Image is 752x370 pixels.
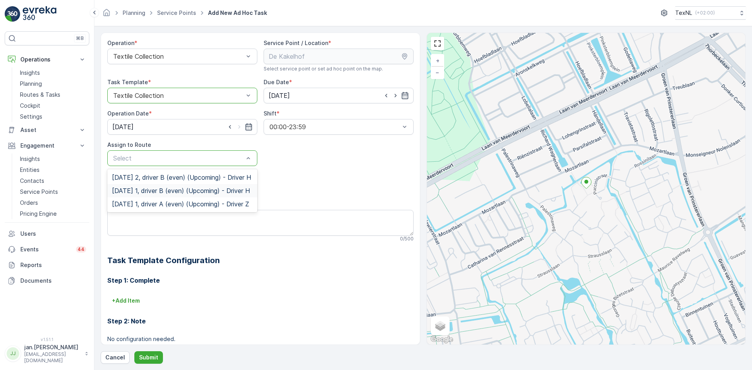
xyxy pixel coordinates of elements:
span: + [436,57,439,64]
p: Reports [20,261,86,269]
p: jan.[PERSON_NAME] [24,343,81,351]
p: Operations [20,56,74,63]
a: Planning [17,78,89,89]
a: Layers [432,317,449,334]
p: Documents [20,277,86,285]
a: Homepage [102,11,111,18]
a: View Fullscreen [432,38,443,49]
a: Service Points [17,186,89,197]
p: ( +02:00 ) [695,10,715,16]
a: Orders [17,197,89,208]
p: Contacts [20,177,44,185]
a: Settings [17,111,89,122]
button: JJjan.[PERSON_NAME][EMAIL_ADDRESS][DOMAIN_NAME] [5,343,89,364]
a: Documents [5,273,89,289]
label: Assign to Route [107,141,151,148]
button: +Add Item [107,294,145,307]
p: TexNL [675,9,692,17]
label: Operation [107,40,134,46]
p: ⌘B [76,35,84,42]
a: Users [5,226,89,242]
p: Routes & Tasks [20,91,60,99]
p: 0 / 500 [400,236,414,242]
p: Insights [20,69,40,77]
img: Google [429,334,455,345]
label: Task Template [107,79,148,85]
button: Engagement [5,138,89,153]
p: Engagement [20,142,74,150]
a: Contacts [17,175,89,186]
p: Service Points [20,188,58,196]
div: JJ [7,347,19,360]
p: 44 [78,246,85,253]
button: Operations [5,52,89,67]
a: Reports [5,257,89,273]
h2: Task Template Configuration [107,254,414,266]
label: Shift [264,110,277,117]
img: logo [5,6,20,22]
p: Orders [20,199,38,207]
a: Routes & Tasks [17,89,89,100]
h3: Step 2: Note [107,316,414,326]
span: − [436,69,439,76]
a: Open this area in Google Maps (opens a new window) [429,334,455,345]
p: Cancel [105,354,125,361]
p: No configuration needed. [107,335,414,343]
p: [EMAIL_ADDRESS][DOMAIN_NAME] [24,351,81,364]
a: Zoom In [432,55,443,67]
a: Pricing Engine [17,208,89,219]
p: Events [20,245,71,253]
span: Add New Ad Hoc Task [206,9,269,17]
input: dd/mm/yyyy [107,119,257,135]
a: Cockpit [17,100,89,111]
input: dd/mm/yyyy [264,88,414,103]
button: TexNL(+02:00) [675,6,746,20]
p: + Add Item [112,297,140,305]
a: Insights [17,153,89,164]
a: Insights [17,67,89,78]
button: Cancel [101,351,130,364]
span: v 1.51.1 [5,337,89,342]
img: logo_light-DOdMpM7g.png [23,6,56,22]
a: Planning [123,9,145,16]
span: [DATE] 2, driver B (even) (Upcoming) - Driver H [112,174,251,181]
p: Asset [20,126,74,134]
p: Planning [20,80,42,88]
a: Events44 [5,242,89,257]
label: Service Point / Location [264,40,328,46]
label: Operation Date [107,110,149,117]
span: [DATE] 1, driver A (even) (Upcoming) - Driver Z [112,200,249,208]
a: Zoom Out [432,67,443,78]
p: Cockpit [20,102,40,110]
p: Insights [20,155,40,163]
p: Users [20,230,86,238]
h3: Step 1: Complete [107,276,414,285]
label: Due Date [264,79,289,85]
a: Service Points [157,9,196,16]
p: Entities [20,166,40,174]
p: Settings [20,113,42,121]
p: Pricing Engine [20,210,57,218]
p: Submit [139,354,158,361]
span: [DATE] 1, driver B (even) (Upcoming) - Driver H [112,187,250,194]
input: De Kakelhof [264,49,414,64]
a: Entities [17,164,89,175]
p: Select [113,153,244,163]
button: Asset [5,122,89,138]
span: Select service point or set ad hoc point on the map. [264,66,383,72]
button: Submit [134,351,163,364]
